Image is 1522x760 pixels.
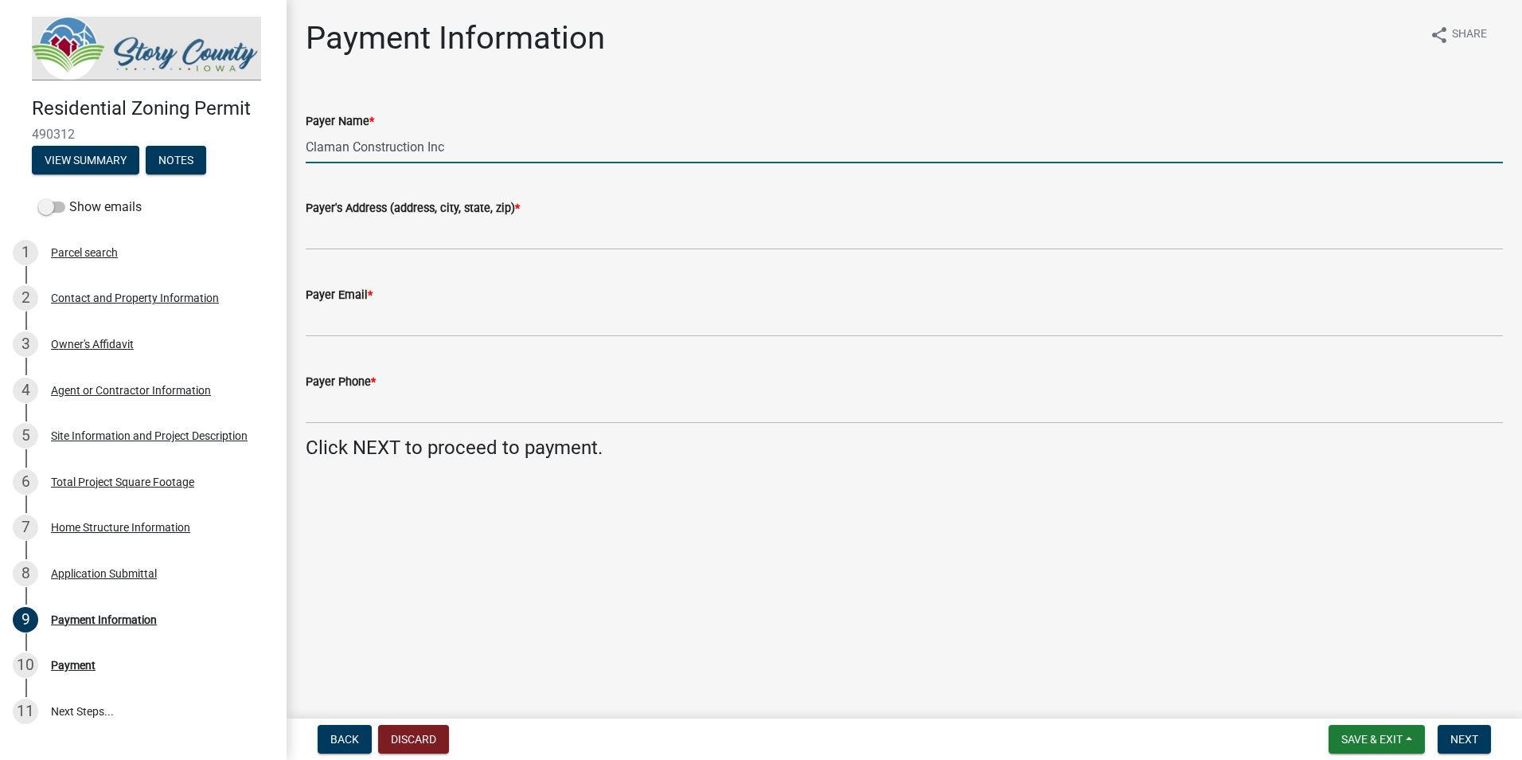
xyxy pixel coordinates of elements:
[306,377,376,388] label: Payer Phone
[13,469,38,495] div: 6
[1329,725,1425,754] button: Save & Exit
[51,292,219,304] div: Contact and Property Information
[13,699,38,724] div: 11
[51,339,134,350] div: Owner's Affidavit
[38,198,142,217] label: Show emails
[1341,733,1403,746] span: Save & Exit
[13,240,38,265] div: 1
[13,285,38,311] div: 2
[330,733,359,746] span: Back
[1430,25,1449,45] i: share
[51,247,118,258] div: Parcel search
[306,19,605,57] h1: Payment Information
[146,146,206,174] button: Notes
[32,155,139,167] wm-modal-confirm: Summary
[51,476,194,488] div: Total Project Square Footage
[1452,25,1487,45] span: Share
[51,522,190,533] div: Home Structure Information
[51,660,96,671] div: Payment
[13,652,38,678] div: 10
[306,116,374,127] label: Payer Name
[13,561,38,586] div: 8
[378,725,449,754] button: Discard
[13,423,38,449] div: 5
[1450,733,1478,746] span: Next
[32,146,139,174] button: View Summary
[32,17,261,80] img: Story County, Iowa
[13,331,38,357] div: 3
[306,203,520,214] label: Payer's Address (address, city, state, zip)
[32,97,274,120] h4: Residential Zoning Permit
[306,437,1503,460] h4: Click NEXT to proceed to payment.
[51,568,157,579] div: Application Submittal
[306,290,373,301] label: Payer Email
[1417,19,1500,50] button: shareShare
[51,430,248,441] div: Site Information and Project Description
[146,155,206,167] wm-modal-confirm: Notes
[13,515,38,540] div: 7
[51,614,157,625] div: Payment Information
[1438,725,1491,754] button: Next
[13,607,38,633] div: 9
[13,378,38,403] div: 4
[318,725,372,754] button: Back
[32,127,255,142] span: 490312
[51,385,211,396] div: Agent or Contractor Information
